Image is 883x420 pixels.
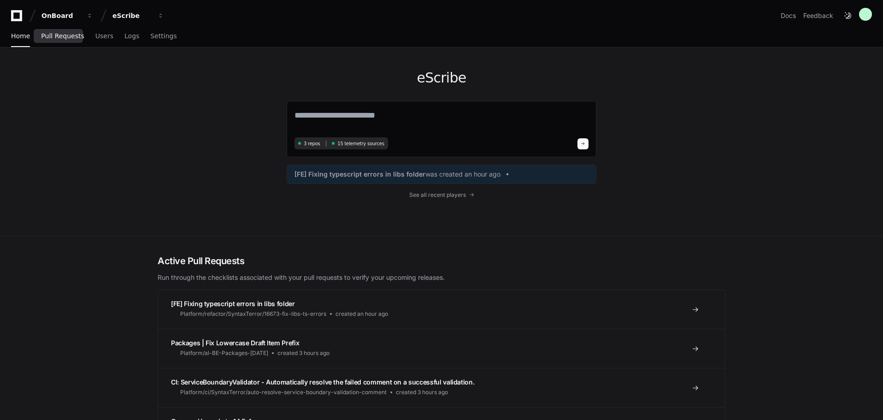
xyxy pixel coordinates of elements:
[425,170,500,179] span: was created an hour ago
[150,33,177,39] span: Settings
[336,310,388,318] span: created an hour ago
[180,349,268,357] span: Platform/al-BE-Packages-[DATE]
[803,11,833,20] button: Feedback
[124,26,139,47] a: Logs
[409,191,466,199] span: See all recent players
[781,11,796,20] a: Docs
[287,70,596,86] h1: eScribe
[294,170,425,179] span: [FE] Fixing typescript errors in libs folder
[150,26,177,47] a: Settings
[109,7,168,24] button: eScribe
[180,389,387,396] span: Platform/ci/SyntaxTerror/auto-resolve-service-boundary-validation-comment
[41,26,84,47] a: Pull Requests
[396,389,448,396] span: created 3 hours ago
[277,349,330,357] span: created 3 hours ago
[180,310,326,318] span: Platform/refactor/SyntaxTerror/16673-fix-libs-ts-errors
[171,339,299,347] span: Packages | Fix Lowercase Draft Item Prefix
[11,26,30,47] a: Home
[38,7,97,24] button: OnBoard
[95,26,113,47] a: Users
[124,33,139,39] span: Logs
[158,273,725,282] p: Run through the checklists associated with your pull requests to verify your upcoming releases.
[287,191,596,199] a: See all recent players
[171,378,474,386] span: CI: ServiceBoundaryValidator - Automatically resolve the failed comment on a successful validation.
[158,329,725,368] a: Packages | Fix Lowercase Draft Item PrefixPlatform/al-BE-Packages-[DATE]created 3 hours ago
[158,368,725,407] a: CI: ServiceBoundaryValidator - Automatically resolve the failed comment on a successful validatio...
[41,11,81,20] div: OnBoard
[41,33,84,39] span: Pull Requests
[158,290,725,329] a: [FE] Fixing typescript errors in libs folderPlatform/refactor/SyntaxTerror/16673-fix-libs-ts-erro...
[337,140,384,147] span: 15 telemetry sources
[294,170,589,179] a: [FE] Fixing typescript errors in libs folderwas created an hour ago
[95,33,113,39] span: Users
[158,254,725,267] h2: Active Pull Requests
[112,11,152,20] div: eScribe
[171,300,295,308] span: [FE] Fixing typescript errors in libs folder
[11,33,30,39] span: Home
[304,140,320,147] span: 3 repos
